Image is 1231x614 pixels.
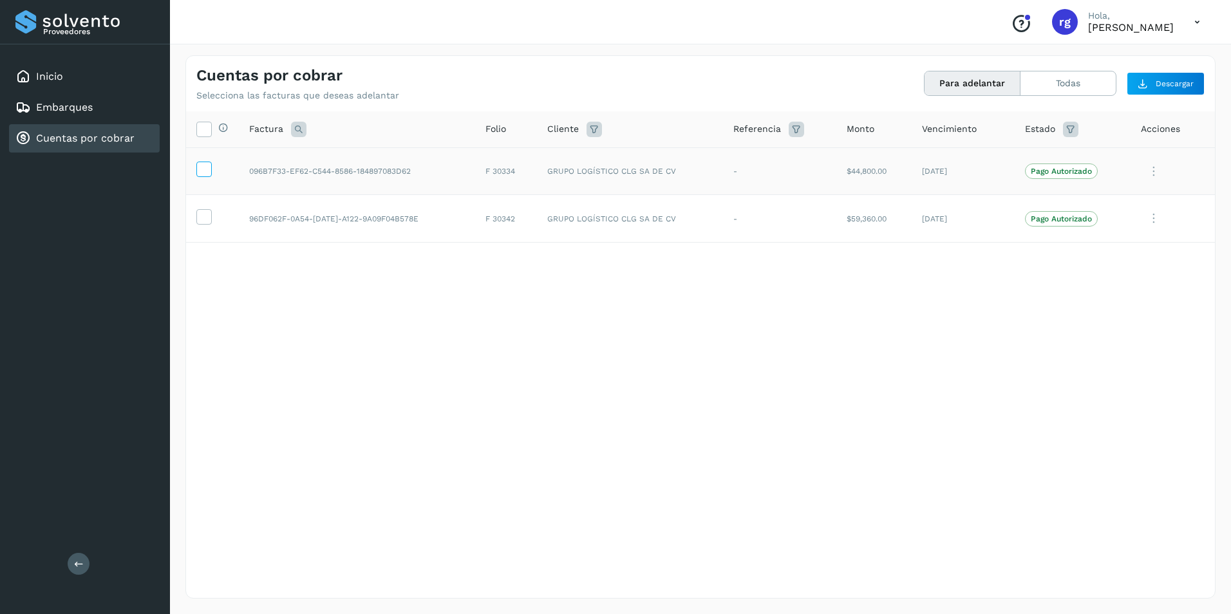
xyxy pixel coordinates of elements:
p: Pago Autorizado [1031,167,1092,176]
div: Inicio [9,62,160,91]
button: Para adelantar [925,71,1020,95]
a: Cuentas por cobrar [36,132,135,144]
span: Monto [847,122,874,136]
div: Embarques [9,93,160,122]
span: Folio [485,122,506,136]
td: F 30342 [475,195,538,243]
td: $59,360.00 [836,195,912,243]
td: GRUPO LOGÍSTICO CLG SA DE CV [537,147,722,195]
span: Vencimiento [922,122,977,136]
p: Pago Autorizado [1031,214,1092,223]
td: - [723,195,836,243]
div: Cuentas por cobrar [9,124,160,153]
td: [DATE] [912,195,1015,243]
button: Descargar [1127,72,1205,95]
p: Selecciona las facturas que deseas adelantar [196,90,399,101]
td: - [723,147,836,195]
span: Factura [249,122,283,136]
span: Referencia [733,122,781,136]
p: Proveedores [43,27,155,36]
h4: Cuentas por cobrar [196,66,343,85]
p: Hola, [1088,10,1174,21]
span: Acciones [1141,122,1180,136]
td: 096B7F33-EF62-C544-8586-184897083D62 [239,147,475,195]
td: $44,800.00 [836,147,912,195]
td: [DATE] [912,147,1015,195]
span: Descargar [1156,78,1194,89]
span: Estado [1025,122,1055,136]
a: Embarques [36,101,93,113]
td: F 30334 [475,147,538,195]
a: Inicio [36,70,63,82]
td: 96DF062F-0A54-[DATE]-A122-9A09F04B578E [239,195,475,243]
p: rogelio guadalupe medina Armendariz [1088,21,1174,33]
span: Cliente [547,122,579,136]
td: GRUPO LOGÍSTICO CLG SA DE CV [537,195,722,243]
button: Todas [1020,71,1116,95]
